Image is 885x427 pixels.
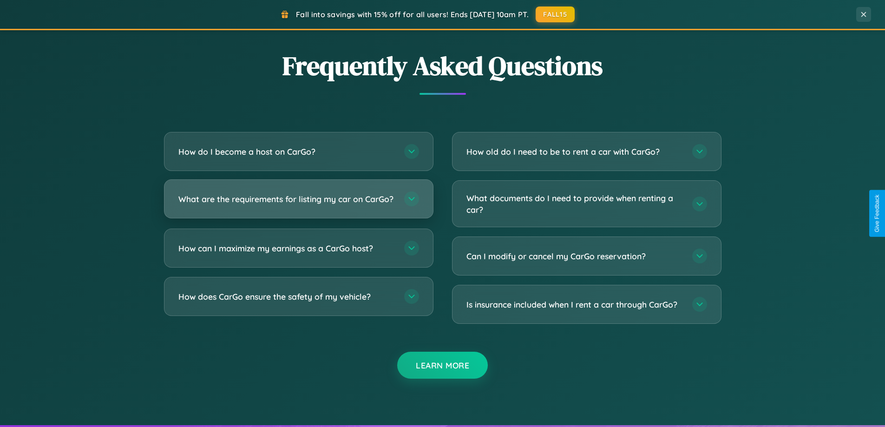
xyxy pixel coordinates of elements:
[874,195,880,232] div: Give Feedback
[466,299,683,310] h3: Is insurance included when I rent a car through CarGo?
[178,243,395,254] h3: How can I maximize my earnings as a CarGo host?
[536,7,575,22] button: FALL15
[164,48,721,84] h2: Frequently Asked Questions
[178,193,395,205] h3: What are the requirements for listing my car on CarGo?
[397,352,488,379] button: Learn More
[178,146,395,158] h3: How do I become a host on CarGo?
[178,291,395,302] h3: How does CarGo ensure the safety of my vehicle?
[296,10,529,19] span: Fall into savings with 15% off for all users! Ends [DATE] 10am PT.
[466,146,683,158] h3: How old do I need to be to rent a car with CarGo?
[466,192,683,215] h3: What documents do I need to provide when renting a car?
[466,250,683,262] h3: Can I modify or cancel my CarGo reservation?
